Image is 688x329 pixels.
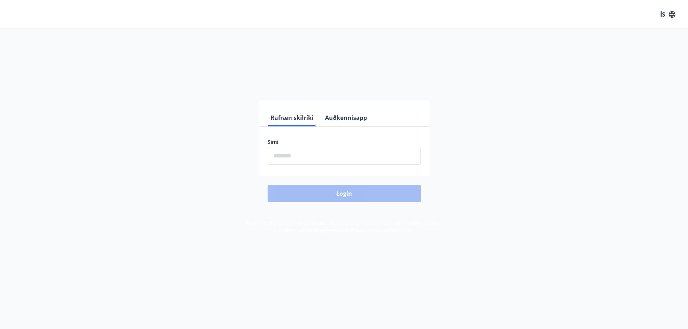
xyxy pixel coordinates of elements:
button: ÍS [656,8,679,21]
a: Persónuverndarstefna [304,227,359,234]
span: Með því að skrá þig inn samþykkir þú að upplýsingar um þig séu meðhöndlaðar í samræmi við Starfsm... [246,220,442,234]
button: Rafræn skilríki [268,109,316,126]
label: Sími [268,138,421,146]
span: Vinsamlegast skráðu þig inn með rafrænum skilríkjum eða Auðkennisappi. [231,77,458,86]
h1: Félagavefur, Starfsmannafélag ÍSAL [93,43,596,71]
button: Auðkennisapp [322,109,370,126]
